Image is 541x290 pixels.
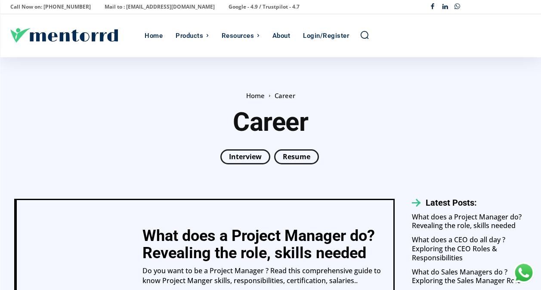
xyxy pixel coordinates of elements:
[10,1,91,13] p: Call Now on: [PHONE_NUMBER]
[274,149,319,164] a: Resume
[412,212,522,231] a: What does a Project Manager do? Revealing the role, skills needed
[412,267,521,286] a: What do Sales Managers do ? Exploring the Sales Manager Role
[426,198,477,207] h3: Latest Posts:
[268,14,295,57] a: About
[439,1,451,13] a: Linkedin
[220,149,270,164] a: Interview
[233,108,308,136] h1: Career
[145,14,163,57] div: Home
[222,14,254,57] div: Resources
[303,14,349,57] div: Login/Register
[412,235,505,262] a: What does a CEO do all day ? Exploring the CEO Roles & Responsibilities
[246,91,265,100] a: Home
[105,1,215,13] p: Mail to : [EMAIL_ADDRESS][DOMAIN_NAME]
[427,1,439,13] a: Facebook
[272,14,291,57] div: About
[275,91,295,100] span: Career
[142,227,375,262] a: What does a Project Manager do? Revealing the role, skills needed
[451,1,464,13] a: Whatsapp
[229,1,300,13] p: Google - 4.9 / Trustpilot - 4.7
[360,30,369,40] a: Search
[299,14,353,57] a: Login/Register
[217,14,264,57] a: Resources
[176,14,203,57] div: Products
[171,14,213,57] a: Products
[140,14,167,57] a: Home
[142,266,385,285] div: Do you want to be a Project Manager ? Read this comprehensive guide to know Project Manger skills...
[513,262,535,284] div: Chat with Us
[10,28,140,43] a: Logo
